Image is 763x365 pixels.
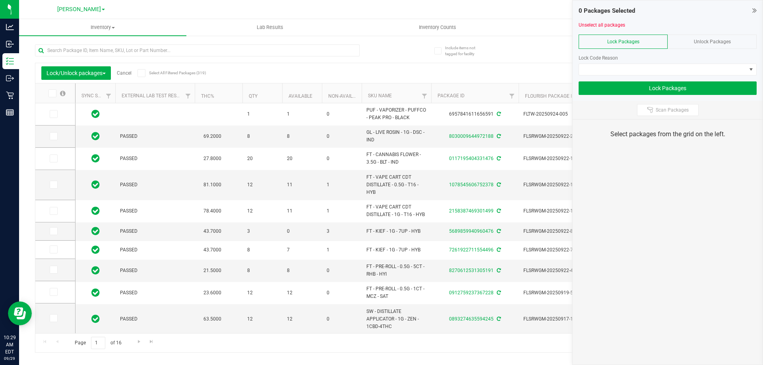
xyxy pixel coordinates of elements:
[496,268,501,273] span: Sync from Compliance System
[523,155,601,162] span: FLSRWGM-20250922-1693
[496,182,501,187] span: Sync from Compliance System
[199,205,225,217] span: 78.4000
[287,267,317,274] span: 8
[579,55,618,61] span: Lock Code Reason
[523,133,601,140] span: FLSRWGM-20250922-2481
[91,313,100,324] span: In Sync
[120,228,190,235] span: PASSED
[496,290,501,295] span: Sync from Compliance System
[4,355,15,361] p: 09/29
[637,104,699,116] button: Scan Packages
[327,155,357,162] span: 0
[430,110,520,118] div: 6957841611656591
[247,289,277,297] span: 12
[449,182,494,187] a: 1078545606752378
[199,244,225,256] span: 43.7000
[247,110,277,118] span: 1
[120,315,190,323] span: PASSED
[449,316,494,322] a: 0893274635594245
[199,226,225,237] span: 43.7000
[289,93,312,99] a: Available
[199,265,225,276] span: 21.5000
[287,289,317,297] span: 12
[287,110,317,118] span: 1
[6,23,14,31] inline-svg: Analytics
[19,19,186,36] a: Inventory
[8,301,32,325] iframe: Resource center
[496,111,501,117] span: Sync from Compliance System
[19,24,186,31] span: Inventory
[449,133,494,139] a: 8030009644972188
[327,207,357,215] span: 1
[366,228,426,235] span: FT - KIEF - 1G - 7UP - HYB
[366,106,426,122] span: PUF - VAPORIZER - PUFFCO - PEAK PRO - BLACK
[91,244,100,255] span: In Sync
[41,66,111,80] button: Lock/Unlock packages
[438,93,465,98] a: Package ID
[366,285,426,300] span: FT - PRE-ROLL - 0.5G - 1CT - MCZ - SAT
[327,181,357,189] span: 1
[247,155,277,162] span: 20
[579,22,625,28] a: Unselect all packages
[607,39,639,44] span: Lock Packages
[102,89,115,103] a: Filter
[327,228,357,235] span: 3
[354,19,521,36] a: Inventory Counts
[449,208,494,214] a: 2158387469301499
[91,226,100,237] span: In Sync
[366,151,426,166] span: FT - CANNABIS FLOWER - 3.5G - BLT - IND
[199,153,225,164] span: 27.8000
[122,93,184,98] a: External Lab Test Result
[120,289,190,297] span: PASSED
[199,313,225,325] span: 63.5000
[91,265,100,276] span: In Sync
[133,337,145,348] a: Go to the next page
[408,24,467,31] span: Inventory Counts
[91,131,100,142] span: In Sync
[496,316,501,322] span: Sync from Compliance System
[247,228,277,235] span: 3
[91,205,100,216] span: In Sync
[418,89,431,103] a: Filter
[6,74,14,82] inline-svg: Outbound
[366,174,426,197] span: FT - VAPE CART CDT DISTILLATE - 0.5G - T16 - HYB
[287,246,317,254] span: 7
[449,228,494,234] a: 5689859940960476
[287,207,317,215] span: 11
[120,133,190,140] span: PASSED
[496,208,501,214] span: Sync from Compliance System
[523,207,601,215] span: FLSRWGM-20250922-1006
[656,107,689,113] span: Scan Packages
[60,91,66,96] span: Select all records on this page
[199,287,225,299] span: 23.6000
[525,93,575,99] a: Flourish Package ID
[247,267,277,274] span: 8
[523,110,601,118] span: FLTW-20250924-005
[496,247,501,253] span: Sync from Compliance System
[287,315,317,323] span: 12
[287,133,317,140] span: 8
[68,337,128,349] span: Page of 16
[91,179,100,190] span: In Sync
[327,246,357,254] span: 1
[287,181,317,189] span: 11
[57,6,101,13] span: [PERSON_NAME]
[247,246,277,254] span: 8
[249,93,258,99] a: Qty
[247,133,277,140] span: 8
[445,45,485,57] span: Include items not tagged for facility
[523,228,601,235] span: FLSRWGM-20250922-831
[91,153,100,164] span: In Sync
[91,287,100,298] span: In Sync
[366,129,426,144] span: GL - LIVE ROSIN - 1G - DSC - IND
[523,267,601,274] span: FLSRWGM-20250922-402
[505,89,519,103] a: Filter
[120,181,190,189] span: PASSED
[199,131,225,142] span: 69.2000
[523,181,601,189] span: FLSRWGM-20250922-1253
[366,246,426,254] span: FT - KIEF - 1G - 7UP - HYB
[579,81,757,95] button: Lock Packages
[146,337,157,348] a: Go to the last page
[366,203,426,218] span: FT - VAPE CART CDT DISTILLATE - 1G - T16 - HYB
[327,133,357,140] span: 0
